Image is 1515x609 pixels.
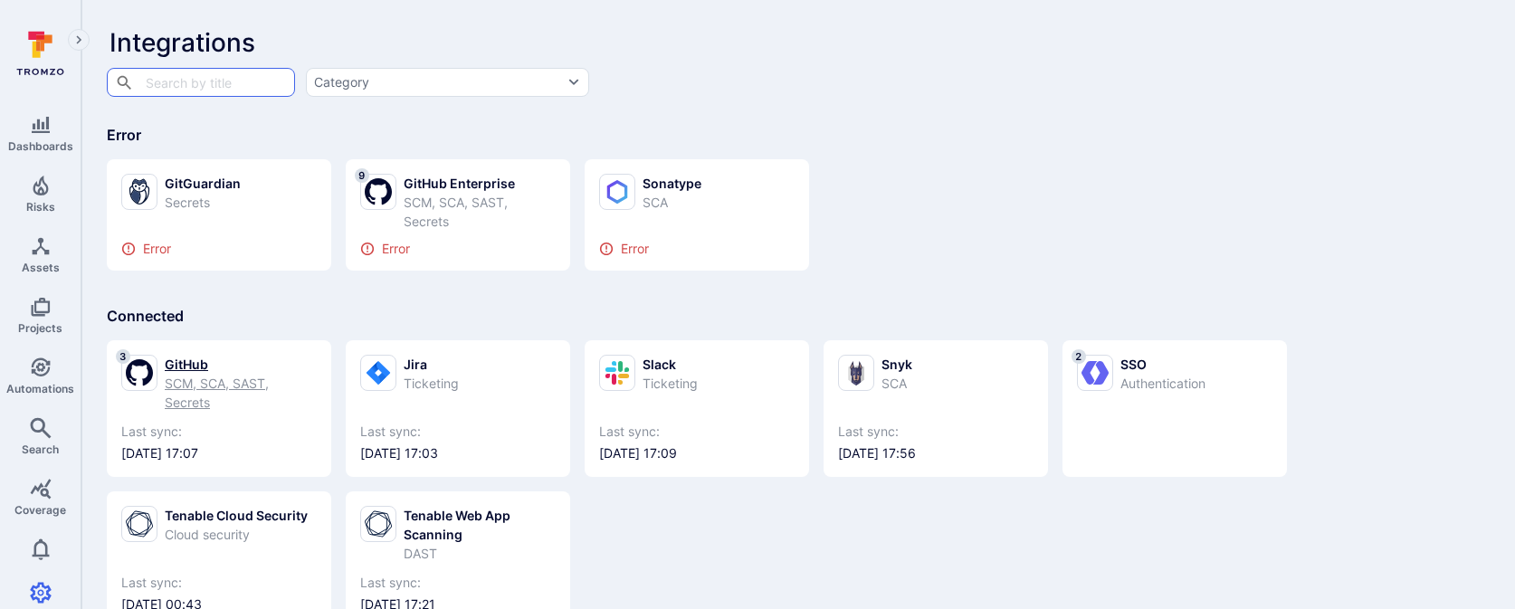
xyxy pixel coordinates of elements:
[643,174,701,193] div: Sonatype
[360,355,556,462] a: JiraTicketingLast sync:[DATE] 17:03
[404,355,459,374] div: Jira
[110,27,255,58] span: Integrations
[121,174,317,256] a: GitGuardianSecretsError
[121,242,317,256] div: Error
[404,506,556,544] div: Tenable Web App Scanning
[165,374,317,412] div: SCM, SCA, SAST, Secrets
[1120,374,1205,393] div: Authentication
[355,168,369,183] span: 9
[141,66,259,98] input: Search by title
[165,174,241,193] div: GitGuardian
[121,423,317,441] span: Last sync:
[116,349,130,364] span: 3
[881,355,912,374] div: Snyk
[8,139,73,153] span: Dashboards
[881,374,912,393] div: SCA
[14,503,66,517] span: Coverage
[643,193,701,212] div: SCA
[165,506,308,525] div: Tenable Cloud Security
[404,193,556,231] div: SCM, SCA, SAST, Secrets
[1077,355,1272,462] a: 2SSOAuthentication
[404,374,459,393] div: Ticketing
[121,444,317,462] span: [DATE] 17:07
[72,33,85,48] i: Expand navigation menu
[360,574,556,592] span: Last sync:
[599,423,795,441] span: Last sync:
[838,444,1034,462] span: [DATE] 17:56
[643,374,698,393] div: Ticketing
[26,200,55,214] span: Risks
[121,355,317,462] a: 3GitHubSCM, SCA, SAST, SecretsLast sync:[DATE] 17:07
[68,29,90,51] button: Expand navigation menu
[121,574,317,592] span: Last sync:
[107,126,141,144] span: Error
[838,423,1034,441] span: Last sync:
[6,382,74,395] span: Automations
[22,442,59,456] span: Search
[599,355,795,462] a: SlackTicketingLast sync:[DATE] 17:09
[18,321,62,335] span: Projects
[22,261,60,274] span: Assets
[306,68,589,97] button: Category
[360,242,556,256] div: Error
[165,193,241,212] div: Secrets
[360,423,556,441] span: Last sync:
[360,174,556,256] a: 9GitHub EnterpriseSCM, SCA, SAST, SecretsError
[1120,355,1205,374] div: SSO
[360,444,556,462] span: [DATE] 17:03
[107,307,184,325] span: Connected
[1072,349,1086,364] span: 2
[599,444,795,462] span: [DATE] 17:09
[643,355,698,374] div: Slack
[599,242,795,256] div: Error
[599,174,795,256] a: SonatypeSCAError
[404,174,556,193] div: GitHub Enterprise
[165,525,308,544] div: Cloud security
[838,355,1034,462] a: SnykSCALast sync:[DATE] 17:56
[165,355,317,374] div: GitHub
[314,73,369,91] div: Category
[404,544,556,563] div: DAST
